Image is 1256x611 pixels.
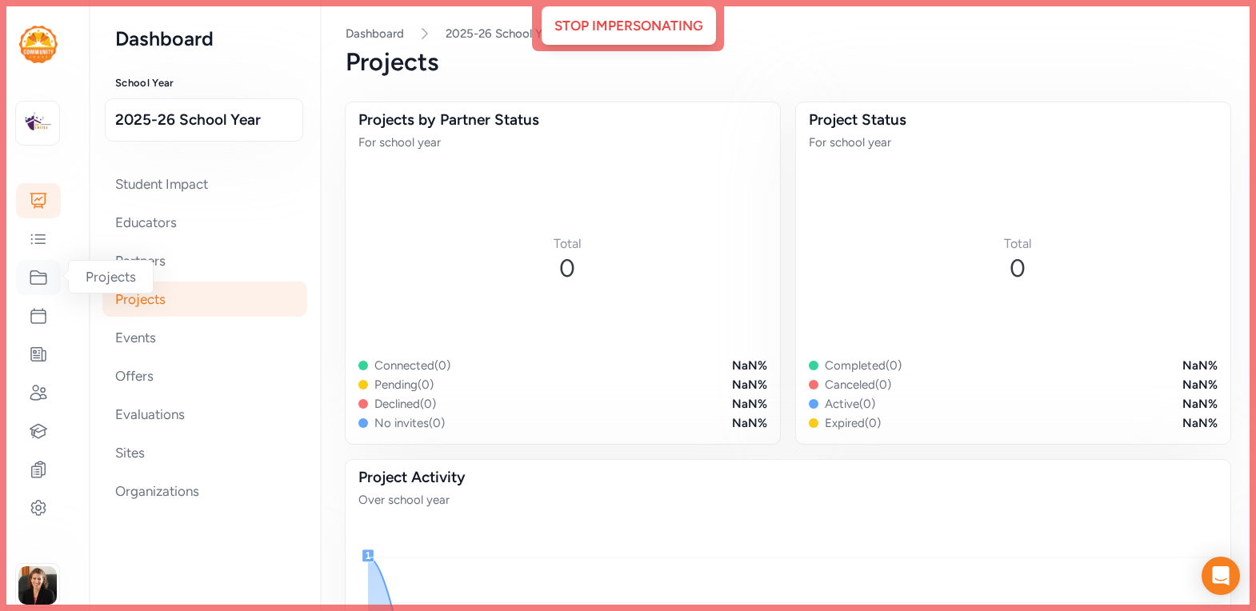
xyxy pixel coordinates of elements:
[825,377,891,393] div: Canceled ( 0 )
[346,48,1230,77] div: Projects
[115,109,293,131] span: 2025-26 School Year
[102,397,307,432] div: Evaluations
[809,109,1218,131] div: Project Status
[358,492,1218,508] div: Over school year
[374,357,450,373] div: Connected ( 0 )
[732,377,767,393] div: NaN %
[102,473,307,509] div: Organizations
[358,134,767,150] div: For school year
[1182,357,1218,373] div: NaN %
[115,77,294,90] h3: School Year
[542,6,716,45] div: Stop Impersonating
[358,109,767,131] div: Projects by Partner Status
[102,320,307,355] div: Events
[825,357,902,373] div: Completed ( 0 )
[358,466,1218,489] div: Project Activity
[1182,377,1218,393] div: NaN %
[102,282,307,317] div: Projects
[374,377,434,393] div: Pending ( 0 )
[105,98,303,142] button: 2025-26 School Year
[732,357,767,373] div: NaN %
[115,26,294,51] h2: Dashboard
[102,205,307,240] div: Educators
[19,26,58,63] img: logo
[809,134,1218,150] div: For school year
[374,396,436,412] div: Declined ( 0 )
[102,435,307,470] div: Sites
[1202,557,1240,595] div: Open Intercom Messenger
[102,243,307,278] div: Partners
[346,26,1230,42] nav: Breadcrumb
[346,26,404,41] a: Dashboard
[20,106,55,141] img: logo
[446,26,558,42] a: 2025-26 School Year
[374,415,445,431] div: No invites ( 0 )
[732,415,767,431] div: NaN %
[1182,415,1218,431] div: NaN %
[1182,396,1218,412] div: NaN %
[825,396,875,412] div: Active ( 0 )
[102,358,307,393] div: Offers
[732,396,767,412] div: NaN %
[825,415,881,431] div: Expired ( 0 )
[102,166,307,202] div: Student Impact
